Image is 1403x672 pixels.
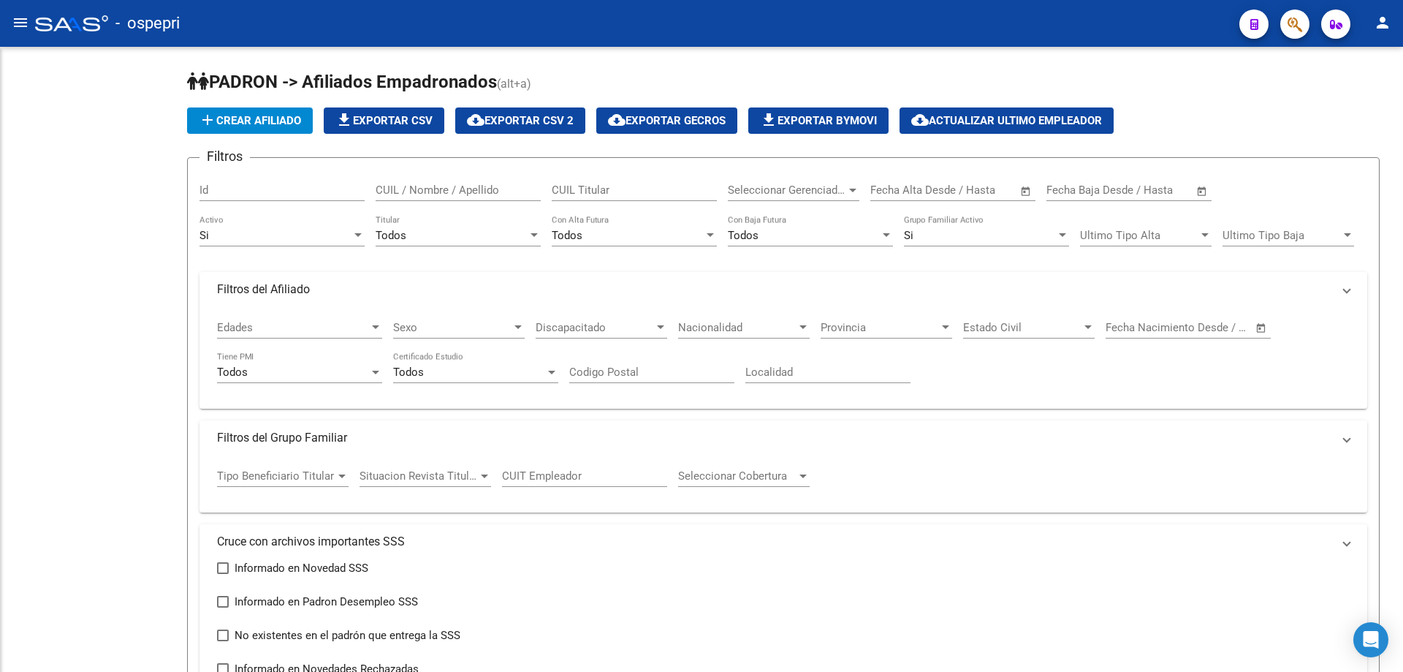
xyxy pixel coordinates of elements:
span: Actualizar ultimo Empleador [911,114,1102,127]
input: End date [931,184,1002,197]
span: Sexo [393,321,512,334]
span: Informado en Padron Desempleo SSS [235,593,418,611]
span: Estado Civil [963,321,1081,334]
span: No existentes en el padrón que entrega la SSS [235,627,460,644]
span: Informado en Novedad SSS [235,559,368,577]
button: Crear Afiliado [187,107,313,134]
button: Actualizar ultimo Empleador [900,107,1114,134]
span: (alt+a) [497,77,531,91]
mat-icon: cloud_download [911,111,929,129]
span: Si [199,229,209,242]
span: Seleccionar Gerenciador [728,184,846,197]
span: Todos [728,229,758,242]
span: Exportar Bymovi [760,114,877,127]
mat-icon: cloud_download [608,111,626,129]
h3: Filtros [199,146,250,167]
div: Open Intercom Messenger [1353,622,1388,657]
mat-expansion-panel-header: Filtros del Grupo Familiar [199,420,1367,456]
input: Start date [870,184,918,197]
input: Start date [1106,321,1153,334]
div: Filtros del Grupo Familiar [199,456,1367,513]
mat-expansion-panel-header: Filtros del Afiliado [199,272,1367,307]
input: End date [1107,184,1178,197]
button: Open calendar [1194,183,1211,200]
span: Seleccionar Cobertura [678,469,796,483]
button: Exportar GECROS [596,107,737,134]
span: - ospepri [115,7,180,39]
span: Crear Afiliado [199,114,301,127]
mat-panel-title: Filtros del Grupo Familiar [217,430,1332,446]
span: Nacionalidad [678,321,796,334]
mat-icon: add [199,111,216,129]
mat-icon: person [1374,14,1391,31]
span: Ultimo Tipo Baja [1223,229,1341,242]
input: Start date [1046,184,1094,197]
mat-panel-title: Filtros del Afiliado [217,282,1332,298]
mat-icon: file_download [760,111,777,129]
button: Exportar Bymovi [748,107,889,134]
span: Situacion Revista Titular [360,469,478,483]
span: Exportar GECROS [608,114,726,127]
span: Exportar CSV [335,114,433,127]
mat-icon: cloud_download [467,111,484,129]
span: Todos [376,229,406,242]
input: End date [1166,321,1237,334]
span: Provincia [821,321,939,334]
span: Todos [393,366,424,379]
button: Exportar CSV 2 [455,107,585,134]
button: Open calendar [1018,183,1035,200]
mat-icon: menu [12,14,29,31]
span: Ultimo Tipo Alta [1080,229,1198,242]
span: Exportar CSV 2 [467,114,574,127]
mat-expansion-panel-header: Cruce con archivos importantes SSS [199,524,1367,559]
button: Exportar CSV [324,107,444,134]
span: PADRON -> Afiliados Empadronados [187,72,497,92]
span: Edades [217,321,369,334]
div: Filtros del Afiliado [199,307,1367,409]
button: Open calendar [1253,320,1270,336]
mat-panel-title: Cruce con archivos importantes SSS [217,534,1332,550]
span: Todos [217,366,248,379]
span: Discapacitado [536,321,654,334]
span: Todos [552,229,582,242]
span: Tipo Beneficiario Titular [217,469,335,483]
mat-icon: file_download [335,111,353,129]
span: Si [904,229,913,242]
